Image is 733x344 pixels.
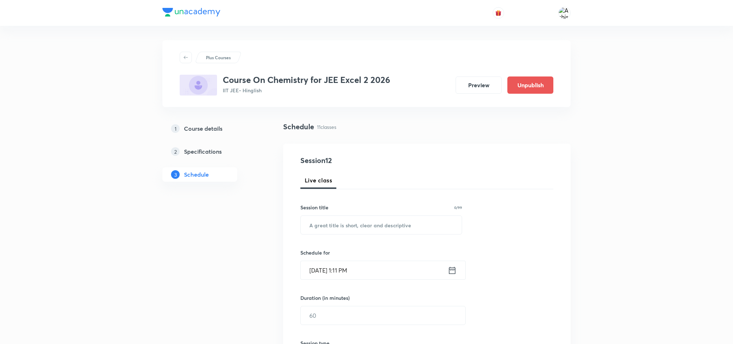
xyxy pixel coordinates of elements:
input: A great title is short, clear and descriptive [301,216,462,234]
p: Plus Courses [206,54,231,61]
p: 0/99 [454,206,462,209]
h6: Duration (in minutes) [300,294,350,302]
h4: Session 12 [300,155,432,166]
button: Preview [456,76,502,94]
button: Unpublish [507,76,553,94]
h5: Schedule [184,170,209,179]
p: 3 [171,170,180,179]
p: 1 [171,124,180,133]
img: B3F538AD-CE0E-4E7C-B86F-30F7D5642DD5_plus.png [180,75,217,96]
h4: Schedule [283,121,314,132]
h5: Course details [184,124,222,133]
a: 2Specifications [162,144,260,159]
button: avatar [493,7,504,19]
p: IIT JEE • Hinglish [223,87,390,94]
h5: Specifications [184,147,222,156]
p: 11 classes [317,123,336,131]
h6: Schedule for [300,249,462,256]
input: 60 [301,306,465,325]
img: Ashish Kumar [558,7,571,19]
span: Live class [305,176,332,185]
a: 1Course details [162,121,260,136]
img: avatar [495,10,502,16]
h3: Course On Chemistry for JEE Excel 2 2026 [223,75,390,85]
p: 2 [171,147,180,156]
img: Company Logo [162,8,220,17]
h6: Session title [300,204,328,211]
a: Company Logo [162,8,220,18]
